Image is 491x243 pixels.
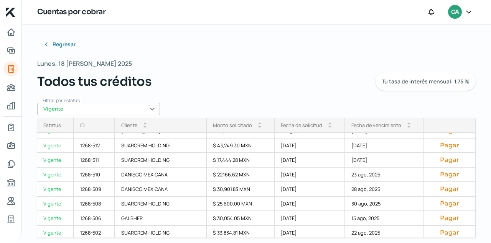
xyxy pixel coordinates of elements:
div: Fecha de vencimiento [351,122,401,129]
a: Vigente [37,182,74,197]
a: Documentos [3,157,19,172]
a: Vigente [37,139,74,153]
div: 1268-512 [74,139,115,153]
button: Pagar [430,229,469,236]
i: arrow_drop_down [328,125,331,128]
div: 23 ago, 2025 [345,168,424,182]
a: Industria [3,212,19,227]
a: Inicio [3,24,19,40]
a: Vigente [37,226,74,240]
span: Regresar [53,42,76,47]
div: [DATE] [275,153,345,168]
div: $ 33,834.81 MXN [207,226,275,240]
div: 1268-509 [74,182,115,197]
button: Pagar [430,156,469,164]
button: Pagar [430,171,469,178]
div: [DATE] [345,153,424,168]
div: [DATE] [345,139,424,153]
div: [DATE] [275,226,345,240]
div: 28 ago, 2025 [345,182,424,197]
div: GALBHER [115,211,207,226]
div: [DATE] [275,197,345,211]
div: [DATE] [275,139,345,153]
div: 1268-511 [74,153,115,168]
span: Tu tasa de interés mensual: 1.75 % [382,79,470,84]
a: Mis finanzas [3,98,19,113]
a: Vigente [37,211,74,226]
i: arrow_drop_down [407,125,410,128]
div: [DATE] [275,182,345,197]
div: 1268-510 [74,168,115,182]
div: Monto solicitado [213,122,252,129]
div: [DATE] [275,168,345,182]
a: Tus créditos [3,61,19,77]
div: $ 22,166.62 MXN [207,168,275,182]
i: arrow_drop_down [143,125,147,128]
a: Referencias [3,193,19,209]
div: SUARCREM HOLDING [115,153,207,168]
div: 1268-506 [74,211,115,226]
button: Pagar [430,142,469,149]
div: DANISCO MEXICANA [115,182,207,197]
div: $ 30,054.05 MXN [207,211,275,226]
div: $ 17,444.28 MXN [207,153,275,168]
div: Cliente [121,122,137,129]
a: Buró de crédito [3,175,19,190]
div: Fecha de solicitud [281,122,322,129]
a: Vigente [37,153,74,168]
a: Adelantar facturas [3,43,19,58]
div: SUARCREM HOLDING [115,226,207,240]
span: CA [451,8,459,17]
div: SUARCREM HOLDING [115,139,207,153]
span: Filtrar por estatus [43,97,80,104]
div: [DATE] [275,211,345,226]
div: 22 ago, 2025 [345,226,424,240]
span: Lunes, 18 [PERSON_NAME] 2025 [37,58,132,69]
div: $ 43,249.30 MXN [207,139,275,153]
button: Pagar [430,214,469,222]
div: ID [80,122,85,129]
h1: Cuentas por cobrar [37,7,105,18]
a: Mi contrato [3,120,19,135]
a: Información general [3,138,19,153]
a: Vigente [37,168,74,182]
div: $ 30,901.83 MXN [207,182,275,197]
div: 1268-508 [74,197,115,211]
div: 15 ago, 2025 [345,211,424,226]
span: Todos tus créditos [37,72,152,91]
a: Vigente [37,197,74,211]
button: Pagar [430,200,469,207]
div: SUARCREM HOLDING [115,197,207,211]
div: 1268-502 [74,226,115,240]
i: arrow_drop_down [258,125,261,128]
div: DANISCO MEXICANA [115,168,207,182]
div: $ 25,600.00 MXN [207,197,275,211]
button: Pagar [430,185,469,193]
div: Estatus [43,122,61,129]
a: Pago a proveedores [3,80,19,95]
button: Regresar [37,37,82,52]
div: 30 ago, 2025 [345,197,424,211]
